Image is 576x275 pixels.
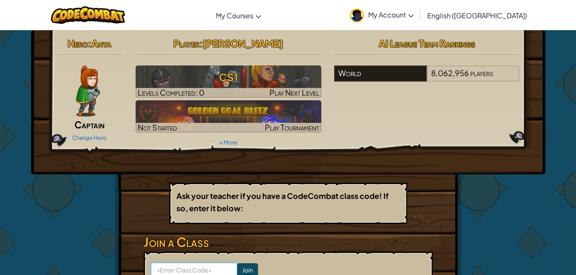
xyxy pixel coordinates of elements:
a: My Courses [212,4,265,27]
a: World8,062,956players [334,74,520,83]
img: avatar [350,9,364,23]
span: Anya [91,37,111,49]
span: : [88,37,91,49]
img: captain-pose.png [76,65,100,116]
span: Captain [74,119,105,130]
a: My Account [346,2,418,28]
span: Hero [68,37,88,49]
span: : [199,37,203,49]
a: Change Hero [72,134,107,141]
img: Golden Goal [136,100,321,133]
span: players [470,68,493,78]
span: 8,062,956 [431,68,469,78]
span: [PERSON_NAME] [203,37,283,49]
b: Ask your teacher if you have a CodeCombat class code! If so, enter it below: [176,191,389,213]
a: + More [219,139,237,146]
span: Not Started [138,122,177,132]
img: CodeCombat logo [51,6,125,24]
span: Levels Completed: 0 [138,88,204,97]
span: My Account [368,10,414,19]
img: CS1 [136,65,321,98]
a: Not StartedPlay Tournament [136,100,321,133]
span: English ([GEOGRAPHIC_DATA]) [427,11,527,20]
div: World [334,65,427,82]
span: Player [173,37,199,49]
span: Play Tournament [265,122,319,132]
span: Play Next Level [270,88,319,97]
span: My Courses [216,11,253,20]
a: English ([GEOGRAPHIC_DATA]) [423,4,531,27]
h3: Join a Class [144,232,433,252]
a: Play Next Level [136,65,321,98]
h3: CS1 [136,68,321,87]
span: AI League Team Rankings [379,37,475,49]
